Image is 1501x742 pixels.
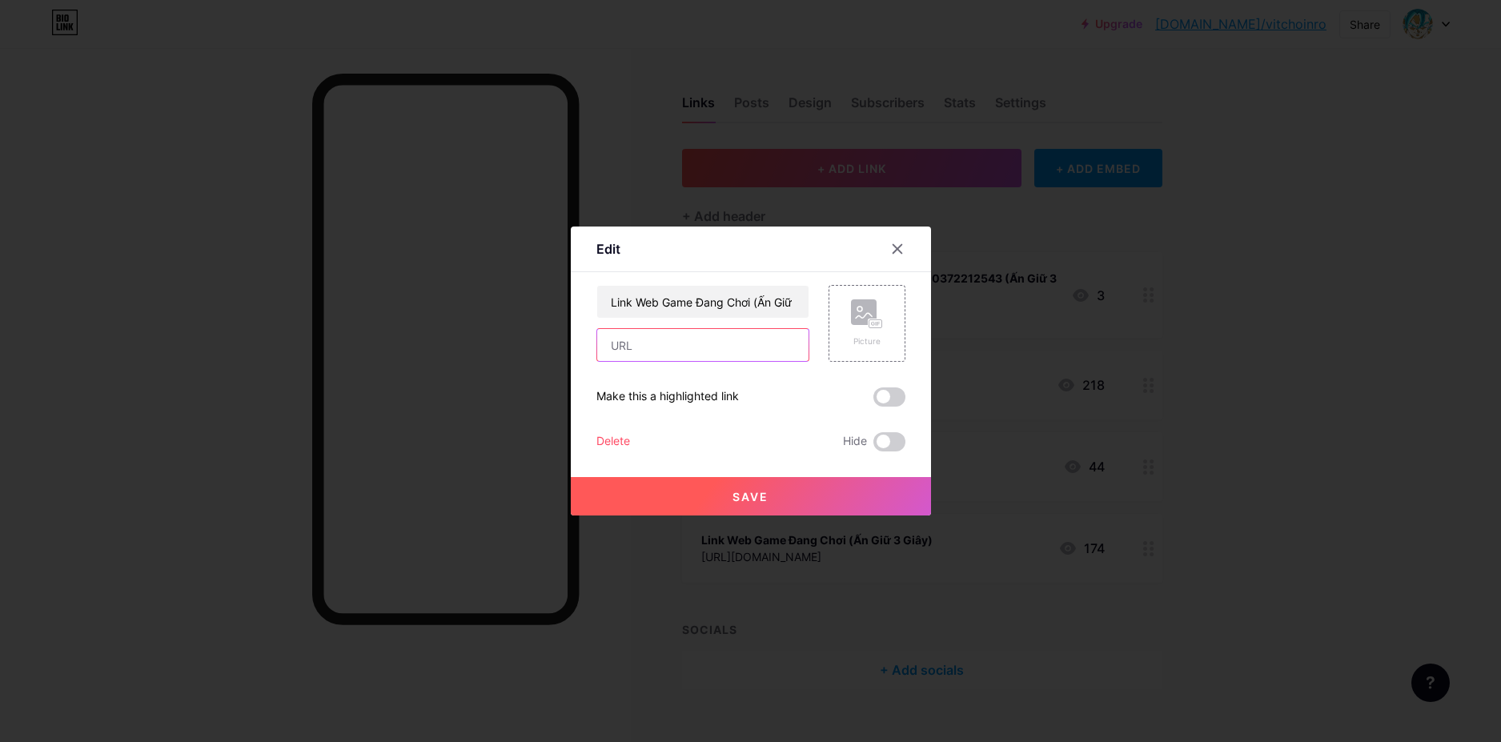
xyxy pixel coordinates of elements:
[597,329,809,361] input: URL
[571,477,931,515] button: Save
[596,432,630,451] div: Delete
[597,286,809,318] input: Title
[596,239,620,259] div: Edit
[851,335,883,347] div: Picture
[843,432,867,451] span: Hide
[596,387,739,407] div: Make this a highlighted link
[732,490,769,503] span: Save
